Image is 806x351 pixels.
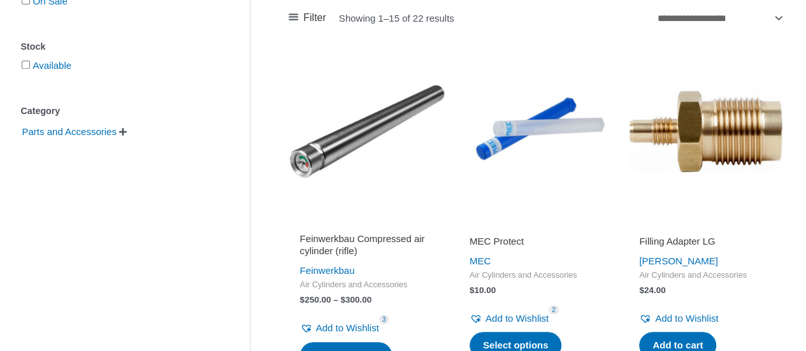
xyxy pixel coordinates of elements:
[470,285,475,295] span: $
[300,295,331,304] bdi: 250.00
[340,295,345,304] span: $
[470,285,496,295] bdi: 10.00
[339,13,454,23] p: Showing 1–15 of 22 results
[639,217,773,233] iframe: Customer reviews powered by Trustpilot
[300,280,434,290] span: Air Cylinders and Accessories
[33,60,72,71] a: Available
[470,235,603,248] h2: MEC Protect
[639,235,773,252] a: Filling Adapter LG
[303,8,326,27] span: Filter
[21,102,212,120] div: Category
[655,313,718,324] span: Add to Wishlist
[22,61,30,69] input: Available
[21,121,118,143] span: Parts and Accessories
[639,270,773,281] span: Air Cylinders and Accessories
[340,295,371,304] bdi: 300.00
[300,295,305,304] span: $
[119,127,127,136] span: 
[639,285,665,295] bdi: 24.00
[379,315,389,324] span: 3
[289,53,445,210] img: Feinwerkbau Compressed air cylinder
[289,8,326,27] a: Filter
[639,310,718,327] a: Add to Wishlist
[652,7,785,29] select: Shop order
[333,295,338,304] span: –
[639,255,717,266] a: [PERSON_NAME]
[300,265,355,276] a: Feinwerkbau
[21,125,118,136] a: Parts and Accessories
[639,235,773,248] h2: Filling Adapter LG
[470,255,491,266] a: MEC
[458,53,615,210] img: MEC Protect
[470,270,603,281] span: Air Cylinders and Accessories
[300,217,434,233] iframe: Customer reviews powered by Trustpilot
[470,310,549,327] a: Add to Wishlist
[300,233,434,262] a: Feinwerkbau Compressed air cylinder (rifle)
[21,38,212,56] div: Stock
[549,305,559,315] span: 2
[628,53,784,210] img: Filling Adapter LG
[470,235,603,252] a: MEC Protect
[639,285,644,295] span: $
[300,319,379,337] a: Add to Wishlist
[300,233,434,257] h2: Feinwerkbau Compressed air cylinder (rifle)
[316,322,379,333] span: Add to Wishlist
[486,313,549,324] span: Add to Wishlist
[470,217,603,233] iframe: Customer reviews powered by Trustpilot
